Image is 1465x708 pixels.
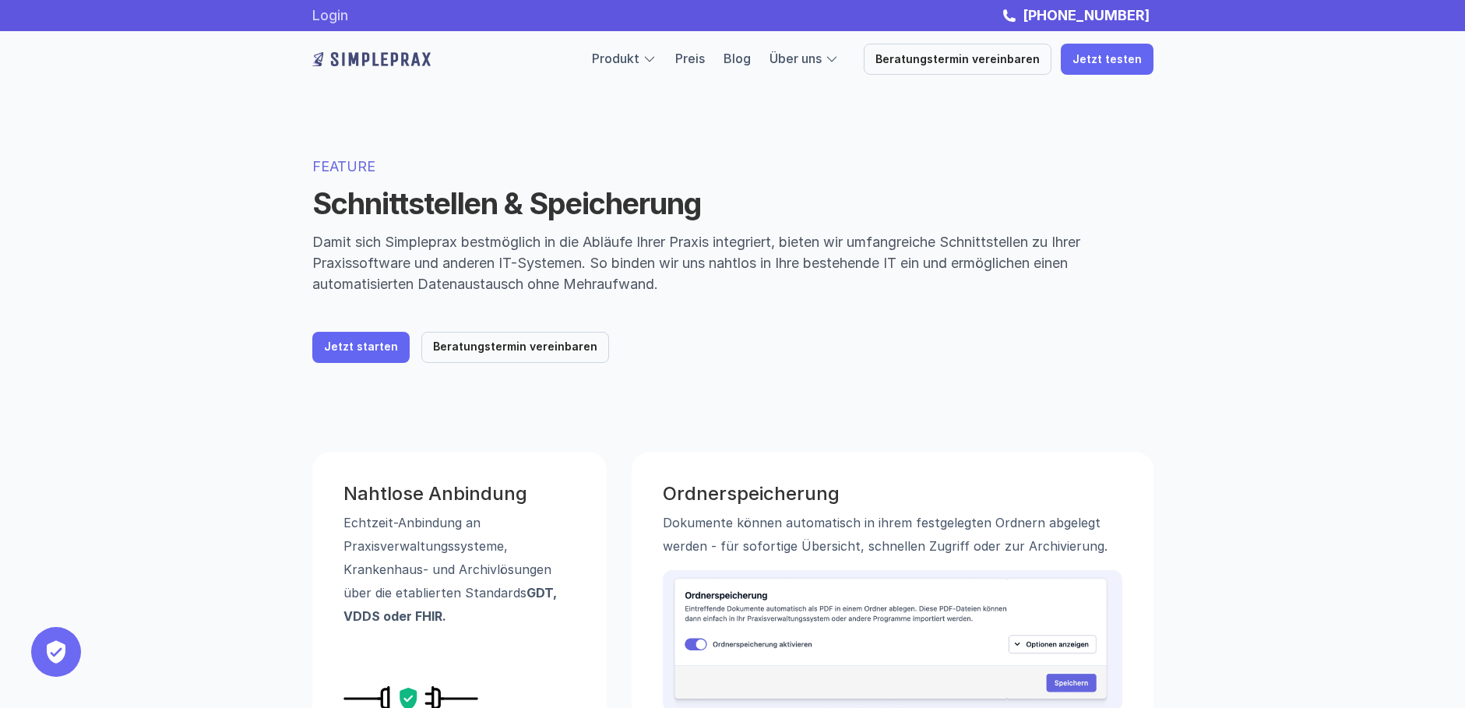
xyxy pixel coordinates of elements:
p: FEATURE [312,156,1153,177]
p: Jetzt starten [324,340,398,354]
a: Preis [675,51,705,66]
a: [PHONE_NUMBER] [1019,7,1153,23]
a: Blog [724,51,751,66]
a: Produkt [592,51,639,66]
p: Dokumente können automatisch in ihrem festgelegten Ordnern abgelegt werden - für sofortige Übersi... [663,511,1122,558]
a: Login [312,7,348,23]
h3: Nahtlose Anbindung [343,483,576,505]
p: Beratungstermin vereinbaren [433,340,597,354]
p: Echtzeit-Anbindung an Praxisverwaltungssysteme, Krankenhaus- und Archivlösungen über die etablier... [343,511,576,628]
h1: Schnittstellen & Speicherung [312,186,1153,222]
strong: [PHONE_NUMBER] [1023,7,1150,23]
p: Jetzt testen [1072,53,1142,66]
a: Beratungstermin vereinbaren [421,332,609,363]
p: Damit sich Simpleprax bestmöglich in die Abläufe Ihrer Praxis integriert, bieten wir umfangreiche... [312,231,1153,294]
h3: Ordnerspeicherung [663,483,1122,505]
p: Beratungstermin vereinbaren [875,53,1040,66]
a: Über uns [769,51,822,66]
a: Jetzt starten [312,332,410,363]
a: Jetzt testen [1061,44,1153,75]
a: Beratungstermin vereinbaren [864,44,1051,75]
